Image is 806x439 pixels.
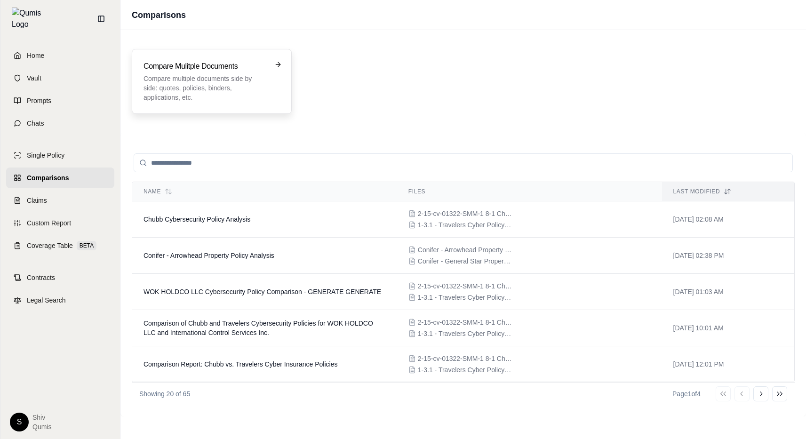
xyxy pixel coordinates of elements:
span: Home [27,51,44,60]
span: Conifer - Arrowhead Property Policies.pdf [418,245,512,255]
a: Vault [6,68,114,88]
p: Showing 20 of 65 [139,389,190,399]
td: [DATE] 02:38 PM [662,238,794,274]
div: Page 1 of 4 [672,389,701,399]
span: Custom Report [27,218,71,228]
h3: Compare Mulitple Documents [144,61,267,72]
a: Prompts [6,90,114,111]
a: Single Policy [6,145,114,166]
span: Chubb Cybersecurity Policy Analysis [144,216,250,223]
a: Contracts [6,267,114,288]
h1: Comparisons [132,8,186,22]
a: Legal Search [6,290,114,311]
span: Claims [27,196,47,205]
img: Qumis Logo [12,8,47,30]
div: S [10,413,29,431]
a: Home [6,45,114,66]
div: Name [144,188,386,195]
a: Comparisons [6,168,114,188]
span: Single Policy [27,151,64,160]
a: Chats [6,113,114,134]
span: 1-3.1 - Travelers Cyber Policy40.pdf [418,220,512,230]
div: Last modified [673,188,783,195]
span: Comparison Report: Chubb vs. Travelers Cyber Insurance Policies [144,360,337,368]
td: [DATE] 12:01 PM [662,346,794,383]
span: Conifer - General Star Property Policy #IAG425627F.pdf [418,256,512,266]
span: 1-3.1 - Travelers Cyber Policy40.pdf [418,329,512,338]
a: Custom Report [6,213,114,233]
span: 1-3.1 - Travelers Cyber Policy40.pdf [418,293,512,302]
span: Prompts [27,96,51,105]
span: Chats [27,119,44,128]
a: Claims [6,190,114,211]
span: Legal Search [27,295,66,305]
td: [DATE] 02:08 AM [662,201,794,238]
td: [DATE] 10:01 AM [662,310,794,346]
span: 2-15-cv-01322-SMM-1 8-1 Chubb Cyber2.pdf [418,209,512,218]
span: Comparisons [27,173,69,183]
span: 2-15-cv-01322-SMM-1 8-1 Chubb Cyber2.pdf [418,281,512,291]
span: 2-15-cv-01322-SMM-1 8-1 Chubb Cyber2.pdf [418,354,512,363]
a: Coverage TableBETA [6,235,114,256]
span: Conifer - Arrowhead Property Policy Analysis [144,252,274,259]
span: 2-15-cv-01322-SMM-1 8-1 Chubb Cyber2.pdf [418,318,512,327]
button: Collapse sidebar [94,11,109,26]
span: WOK HOLDCO LLC Cybersecurity Policy Comparison - GENERATE GENERATE [144,288,381,295]
p: Compare multiple documents side by side: quotes, policies, binders, applications, etc. [144,74,267,102]
th: Files [397,182,662,201]
td: [DATE] 01:03 AM [662,274,794,310]
span: Comparison of Chubb and Travelers Cybersecurity Policies for WOK HOLDCO LLC and International Con... [144,319,373,336]
span: Qumis [32,422,51,431]
span: 1-3.1 - Travelers Cyber Policy40.pdf [418,365,512,375]
span: Contracts [27,273,55,282]
span: Coverage Table [27,241,73,250]
span: BETA [77,241,96,250]
span: Vault [27,73,41,83]
span: Shiv [32,413,51,422]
